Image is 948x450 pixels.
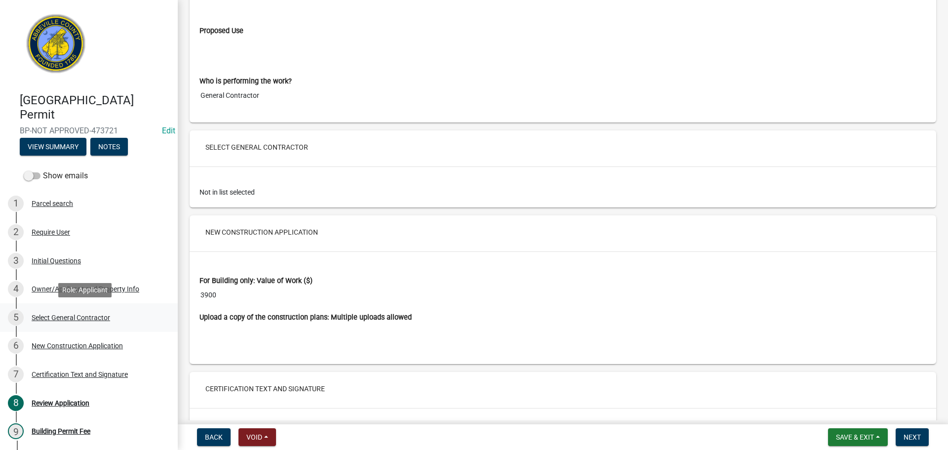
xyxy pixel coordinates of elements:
[32,314,110,321] div: Select General Contractor
[20,93,170,122] h4: [GEOGRAPHIC_DATA] Permit
[8,196,24,211] div: 1
[199,278,313,285] label: For Building only: Value of Work ($)
[199,187,926,198] div: Not in list selected
[8,423,24,439] div: 9
[32,400,89,407] div: Review Application
[8,367,24,382] div: 7
[246,433,262,441] span: Void
[32,286,139,292] div: Owner/Applicant and Property Info
[90,143,128,151] wm-modal-confirm: Notes
[32,200,73,207] div: Parcel search
[90,138,128,156] button: Notes
[20,138,86,156] button: View Summary
[32,229,70,236] div: Require User
[8,281,24,297] div: 4
[32,371,128,378] div: Certification Text and Signature
[20,126,158,135] span: BP-NOT APPROVED-473721
[199,28,243,35] label: Proposed Use
[32,428,90,435] div: Building Permit Fee
[8,253,24,269] div: 3
[836,433,874,441] span: Save & Exit
[162,126,175,135] a: Edit
[197,380,333,398] button: Certification Text and Signature
[199,78,292,85] label: Who is performing the work?
[162,126,175,135] wm-modal-confirm: Edit Application Number
[205,433,223,441] span: Back
[197,428,231,446] button: Back
[238,428,276,446] button: Void
[32,342,123,349] div: New Construction Application
[197,223,326,241] button: New Construction Application
[896,428,929,446] button: Next
[8,395,24,411] div: 8
[828,428,888,446] button: Save & Exit
[8,224,24,240] div: 2
[20,10,92,83] img: Abbeville County, South Carolina
[32,257,81,264] div: Initial Questions
[8,310,24,326] div: 5
[58,283,112,297] div: Role: Applicant
[904,433,921,441] span: Next
[24,170,88,182] label: Show emails
[20,143,86,151] wm-modal-confirm: Summary
[8,338,24,354] div: 6
[197,138,316,156] button: Select General Contractor
[199,314,412,321] label: Upload a copy of the construction plans: Multiple uploads allowed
